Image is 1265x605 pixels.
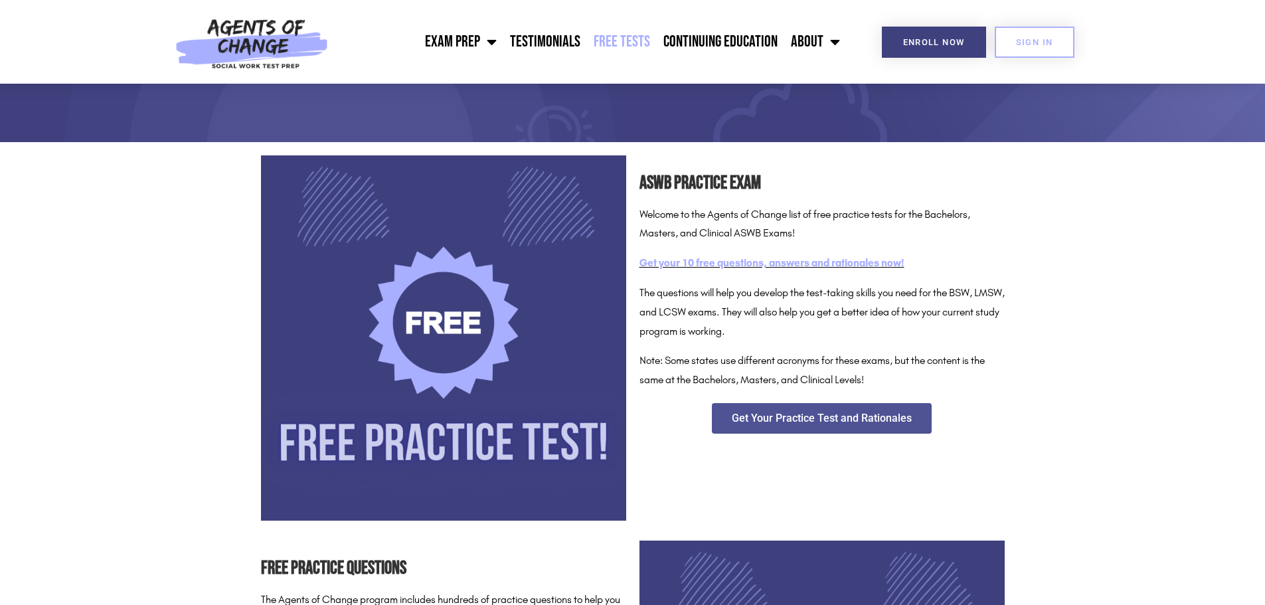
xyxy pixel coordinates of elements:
a: Get your 10 free questions, answers and rationales now! [639,256,904,269]
span: Enroll Now [903,38,965,46]
a: Enroll Now [882,27,986,58]
p: The questions will help you develop the test-taking skills you need for the BSW, LMSW, and LCSW e... [639,284,1005,341]
p: Welcome to the Agents of Change list of free practice tests for the Bachelors, Masters, and Clini... [639,205,1005,244]
h2: Free Practice Questions [261,554,626,584]
a: Continuing Education [657,25,784,58]
h2: ASWB Practice Exam [639,169,1005,199]
a: SIGN IN [995,27,1074,58]
nav: Menu [335,25,847,58]
p: Note: Some states use different acronyms for these exams, but the content is the same at the Bach... [639,351,1005,390]
a: Exam Prep [418,25,503,58]
a: Testimonials [503,25,587,58]
span: Get Your Practice Test and Rationales [732,413,912,424]
a: Free Tests [587,25,657,58]
span: SIGN IN [1016,38,1053,46]
a: Get Your Practice Test and Rationales [712,403,932,434]
a: About [784,25,847,58]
